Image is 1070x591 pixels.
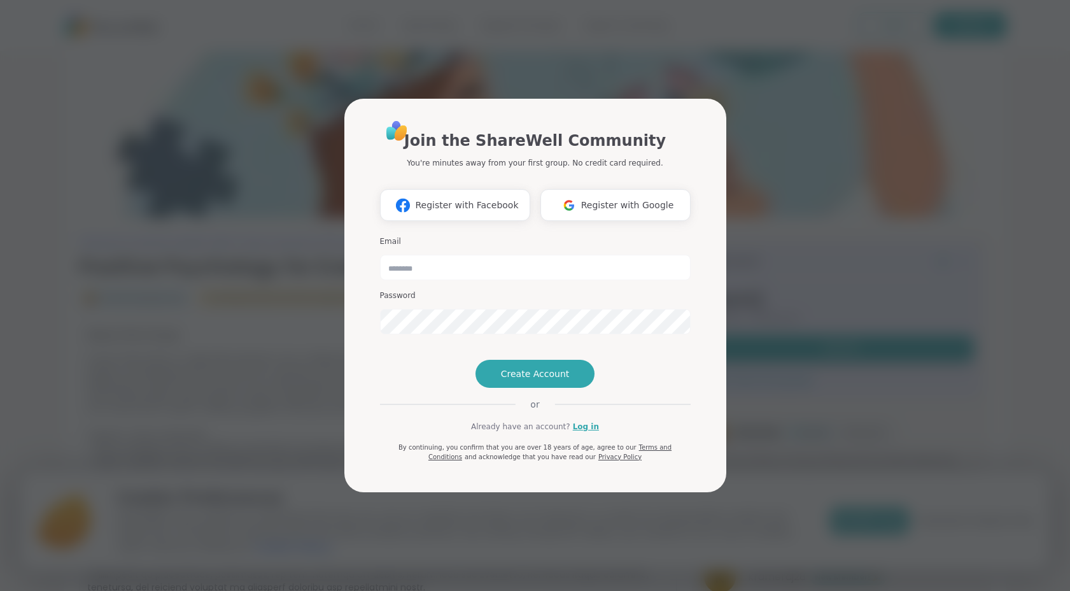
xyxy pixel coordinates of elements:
[540,189,691,221] button: Register with Google
[581,199,674,212] span: Register with Google
[380,189,530,221] button: Register with Facebook
[383,117,411,145] img: ShareWell Logo
[471,421,570,432] span: Already have an account?
[391,194,415,217] img: ShareWell Logomark
[415,199,518,212] span: Register with Facebook
[407,157,663,169] p: You're minutes away from your first group. No credit card required.
[557,194,581,217] img: ShareWell Logomark
[380,290,691,301] h3: Password
[398,444,637,451] span: By continuing, you confirm that you are over 18 years of age, agree to our
[598,453,642,460] a: Privacy Policy
[428,444,672,460] a: Terms and Conditions
[380,236,691,247] h3: Email
[515,398,554,411] span: or
[465,453,596,460] span: and acknowledge that you have read our
[501,367,570,380] span: Create Account
[404,129,666,152] h1: Join the ShareWell Community
[475,360,595,388] button: Create Account
[573,421,599,432] a: Log in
